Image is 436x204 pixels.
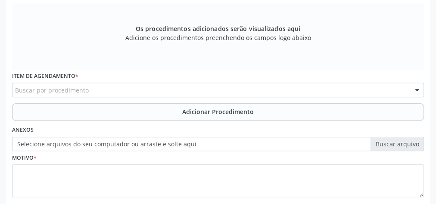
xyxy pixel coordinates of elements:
span: Adicione os procedimentos preenchendo os campos logo abaixo [125,33,311,42]
span: Buscar por procedimento [15,86,89,95]
button: Adicionar Procedimento [12,103,424,121]
span: Adicionar Procedimento [182,107,254,116]
label: Item de agendamento [12,70,78,83]
label: Anexos [12,124,34,137]
label: Motivo [12,151,37,164]
span: Os procedimentos adicionados serão visualizados aqui [136,24,300,33]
